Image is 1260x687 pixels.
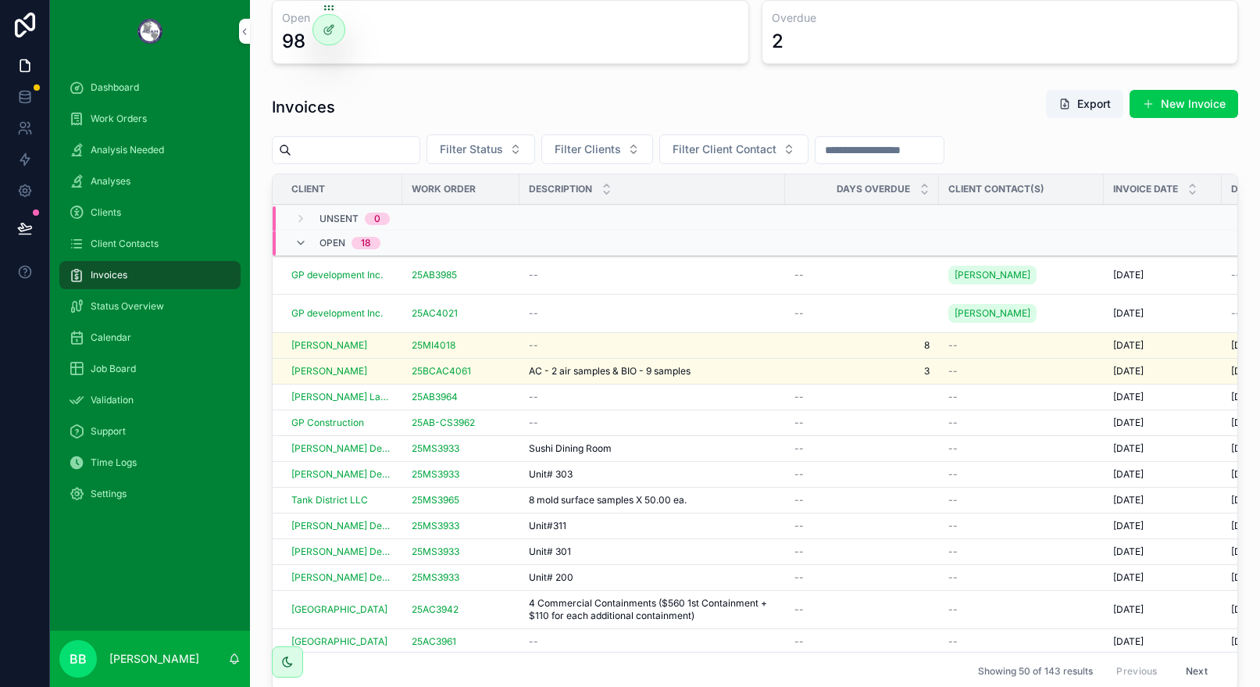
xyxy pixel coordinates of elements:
[412,442,510,455] a: 25MS3933
[412,468,459,481] a: 25MS3933
[794,365,930,377] a: 3
[673,141,776,157] span: Filter Client Contact
[948,263,1094,288] a: [PERSON_NAME]
[59,417,241,445] a: Support
[794,546,930,558] a: --
[50,63,250,528] div: scrollable content
[412,417,475,429] a: 25AB-CS3962
[948,546,958,558] span: --
[291,365,367,377] span: [PERSON_NAME]
[772,10,1229,26] h3: Overdue
[529,417,776,429] a: --
[948,417,958,429] span: --
[1113,365,1212,377] a: [DATE]
[659,134,808,164] button: Select Button
[1113,468,1144,481] span: [DATE]
[794,571,930,584] a: --
[794,635,804,648] span: --
[948,339,1094,352] a: --
[529,635,776,648] a: --
[948,391,1094,403] a: --
[1113,494,1144,506] span: [DATE]
[291,339,393,352] a: [PERSON_NAME]
[948,417,1094,429] a: --
[109,651,199,667] p: [PERSON_NAME]
[1113,520,1144,532] span: [DATE]
[529,365,776,377] a: AC - 2 air samples & BIO - 9 samples
[412,339,455,352] a: 25MI4018
[91,363,136,375] span: Job Board
[794,442,930,455] a: --
[794,520,930,532] a: --
[529,442,612,455] span: Sushi Dining Room
[412,417,510,429] a: 25AB-CS3962
[529,597,776,622] a: 4 Commercial Containments ($560 1st Containment + $110 for each additional containment)
[529,307,776,320] a: --
[291,417,393,429] a: GP Construction
[412,365,510,377] a: 25BCAC4061
[529,520,566,532] span: Unit#311
[412,635,456,648] span: 25AC3961
[529,183,592,195] span: Description
[440,141,503,157] span: Filter Status
[1113,520,1212,532] a: [DATE]
[412,571,510,584] a: 25MS3933
[282,29,305,54] div: 98
[291,494,368,506] a: Tank District LLC
[529,307,538,320] span: --
[1113,635,1212,648] a: [DATE]
[948,468,1094,481] a: --
[412,269,457,281] span: 25AB3985
[137,19,162,44] img: App logo
[529,571,573,584] span: Unit# 200
[794,391,804,403] span: --
[948,571,1094,584] a: --
[70,649,87,668] span: BB
[291,635,387,648] span: [GEOGRAPHIC_DATA]
[291,635,393,648] a: [GEOGRAPHIC_DATA]
[291,417,364,429] a: GP Construction
[1113,571,1212,584] a: [DATE]
[794,468,930,481] a: --
[978,665,1093,678] span: Showing 50 of 143 results
[291,391,393,403] span: [PERSON_NAME] Labs, Inc.
[412,468,510,481] a: 25MS3933
[1113,365,1144,377] span: [DATE]
[412,546,459,558] span: 25MS3933
[1113,269,1144,281] span: [DATE]
[1130,90,1238,118] button: New Invoice
[529,269,776,281] a: --
[291,468,393,481] span: [PERSON_NAME] Development Co.
[291,339,367,352] span: [PERSON_NAME]
[412,494,459,506] a: 25MS3965
[59,449,241,477] a: Time Logs
[412,442,459,455] a: 25MS3933
[1113,417,1212,429] a: [DATE]
[948,571,958,584] span: --
[291,269,383,281] span: GP development Inc.
[291,546,393,558] span: [PERSON_NAME] Development Co.
[412,391,510,403] a: 25AB3964
[59,167,241,195] a: Analyses
[291,307,393,320] a: GP development Inc.
[1113,442,1144,455] span: [DATE]
[529,339,776,352] a: --
[272,96,335,118] h1: Invoices
[412,183,476,195] span: Work Order
[1113,494,1212,506] a: [DATE]
[1113,307,1212,320] a: [DATE]
[794,494,804,506] span: --
[794,520,804,532] span: --
[91,175,130,188] span: Analyses
[1113,468,1212,481] a: [DATE]
[955,307,1030,320] span: [PERSON_NAME]
[948,603,958,616] span: --
[529,494,776,506] a: 8 mold surface samples X 50.00 ea.
[91,456,137,469] span: Time Logs
[794,494,930,506] a: --
[291,520,393,532] a: [PERSON_NAME] Development Co.
[948,304,1037,323] a: [PERSON_NAME]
